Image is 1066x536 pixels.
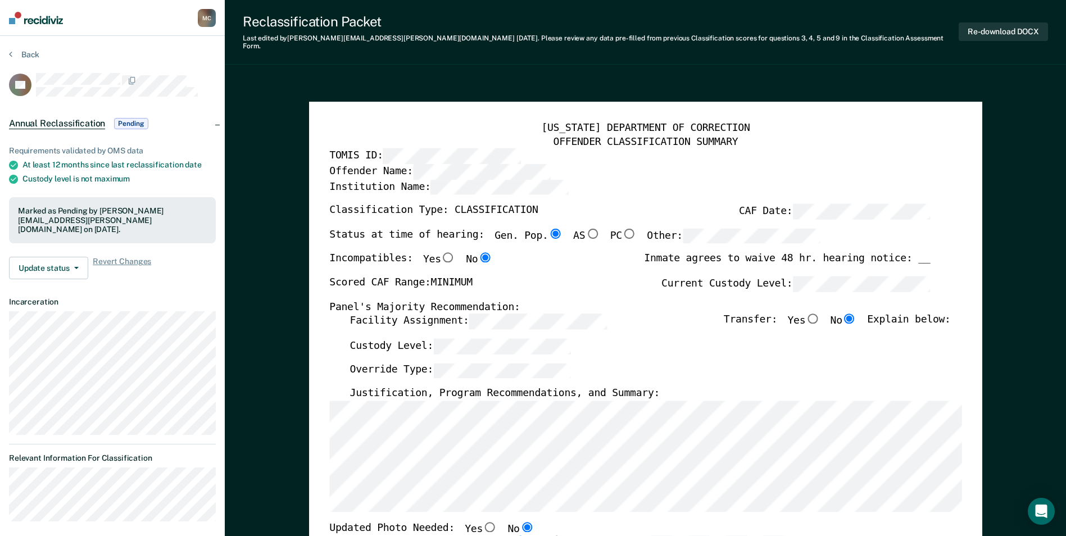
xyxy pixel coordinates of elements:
div: Status at time of hearing: [329,228,820,253]
div: Reclassification Packet [243,13,959,30]
label: PC [610,228,636,243]
label: Current Custody Level: [661,276,930,291]
div: Requirements validated by OMS data [9,146,216,156]
div: Inmate agrees to waive 48 hr. hearing notice: __ [644,253,930,276]
button: Back [9,49,39,60]
label: CAF Date: [739,203,930,219]
label: Gen. Pop. [495,228,563,243]
span: date [185,160,201,169]
img: Recidiviz [9,12,63,24]
div: M C [198,9,216,27]
input: Other: [683,228,820,243]
div: Marked as Pending by [PERSON_NAME][EMAIL_ADDRESS][PERSON_NAME][DOMAIN_NAME] on [DATE]. [18,206,207,234]
input: Gen. Pop. [548,228,563,238]
label: Custody Level: [350,338,571,353]
label: AS [573,228,600,243]
div: Incompatibles: [329,253,492,276]
label: Facility Assignment: [350,314,606,329]
input: No [478,253,492,263]
label: No [830,314,856,329]
input: Institution Name: [430,179,568,194]
div: Panel's Majority Recommendation: [329,301,930,314]
div: At least 12 months since last reclassification [22,160,216,170]
label: TOMIS ID: [329,148,520,163]
input: Custody Level: [433,338,571,353]
span: [DATE] [516,34,538,42]
input: PC [622,228,637,238]
div: Custody level is not [22,174,216,184]
label: Scored CAF Range: MINIMUM [329,276,473,291]
span: maximum [94,174,130,183]
label: Yes [465,521,497,536]
div: Open Intercom Messenger [1028,498,1055,525]
label: No [466,253,492,267]
span: Annual Reclassification [9,118,105,129]
input: Facility Assignment: [469,314,606,329]
label: Institution Name: [329,179,568,194]
label: Other: [647,228,820,243]
input: Override Type: [433,362,571,378]
span: Pending [114,118,148,129]
label: Yes [423,253,456,267]
span: Revert Changes [93,257,151,279]
button: Update status [9,257,88,279]
label: No [507,521,534,536]
label: Override Type: [350,362,571,378]
dt: Relevant Information For Classification [9,453,216,463]
input: Yes [441,253,455,263]
input: Offender Name: [412,163,550,179]
label: Classification Type: CLASSIFICATION [329,203,538,219]
input: No [519,521,534,532]
input: Current Custody Level: [792,276,930,291]
div: OFFENDER CLASSIFICATION SUMMARY [329,135,961,148]
input: No [842,314,857,324]
label: Offender Name: [329,163,551,179]
div: Transfer: Explain below: [724,314,951,338]
button: MC [198,9,216,27]
input: AS [585,228,600,238]
div: Last edited by [PERSON_NAME][EMAIL_ADDRESS][PERSON_NAME][DOMAIN_NAME] . Please review any data pr... [243,34,959,51]
div: Updated Photo Needed: [329,521,534,536]
div: [US_STATE] DEPARTMENT OF CORRECTION [329,122,961,135]
input: Yes [805,314,820,324]
input: TOMIS ID: [383,148,520,163]
input: CAF Date: [792,203,930,219]
label: Yes [787,314,820,329]
button: Re-download DOCX [959,22,1048,41]
input: Yes [483,521,497,532]
label: Justification, Program Recommendations, and Summary: [350,387,660,401]
dt: Incarceration [9,297,216,307]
